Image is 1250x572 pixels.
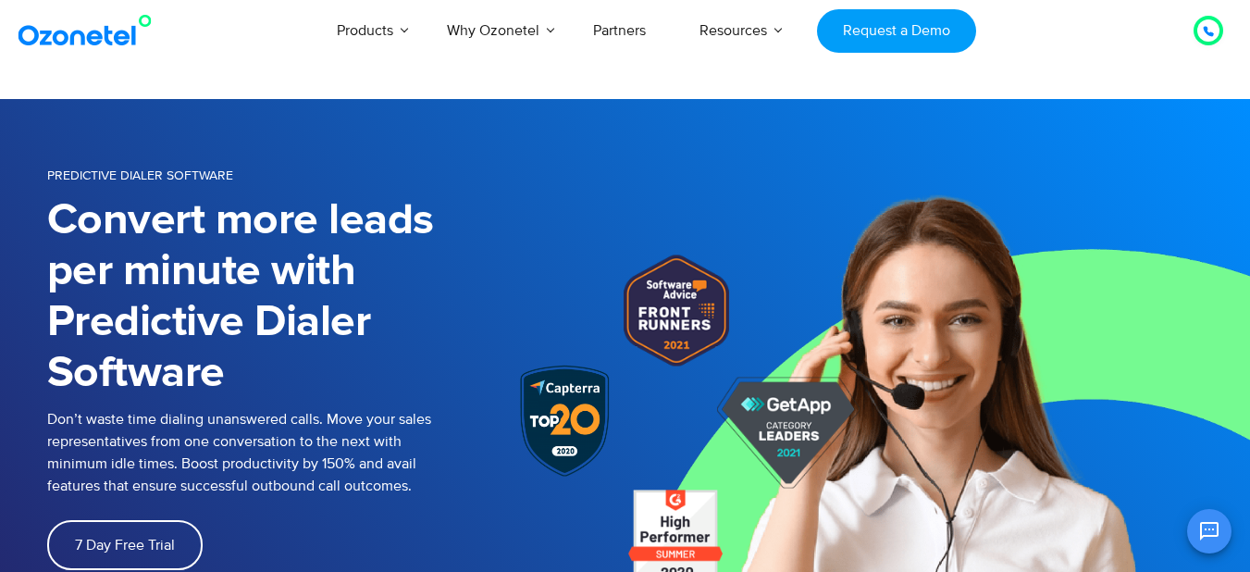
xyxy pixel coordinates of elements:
p: Don’t waste time dialing unanswered calls. Move your sales representatives from one conversation ... [47,408,464,497]
button: Open chat [1187,509,1231,553]
a: 7 Day Free Trial [47,520,203,570]
a: Request a Demo [817,9,975,53]
span: 7 Day Free Trial [75,538,175,553]
h1: Convert more leads per minute with Predictive Dialer Software [47,195,452,399]
span: PREDICTIVE DIALER SOFTWARE [47,168,233,183]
